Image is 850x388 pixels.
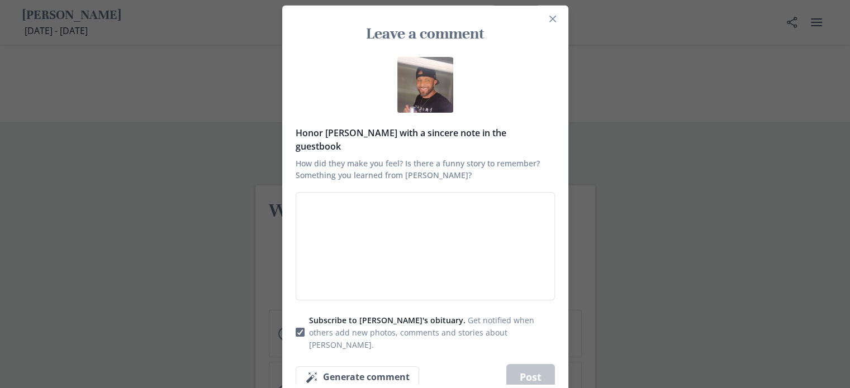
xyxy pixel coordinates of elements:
[323,372,410,382] span: Generate comment
[296,126,548,153] span: Honor [PERSON_NAME] with a sincere note in the guestbook
[544,10,562,28] button: Close
[296,157,548,181] span: How did they make you feel? Is there a funny story to remember? Something you learned from [PERSO...
[305,23,546,44] h3: Leave a comment
[296,366,419,388] button: Generate comment
[309,314,466,325] span: Subscribe to [PERSON_NAME]'s obituary.
[397,57,453,113] img: Jimmy
[309,314,534,349] span: Get notified when others add new photos, comments and stories about [PERSON_NAME].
